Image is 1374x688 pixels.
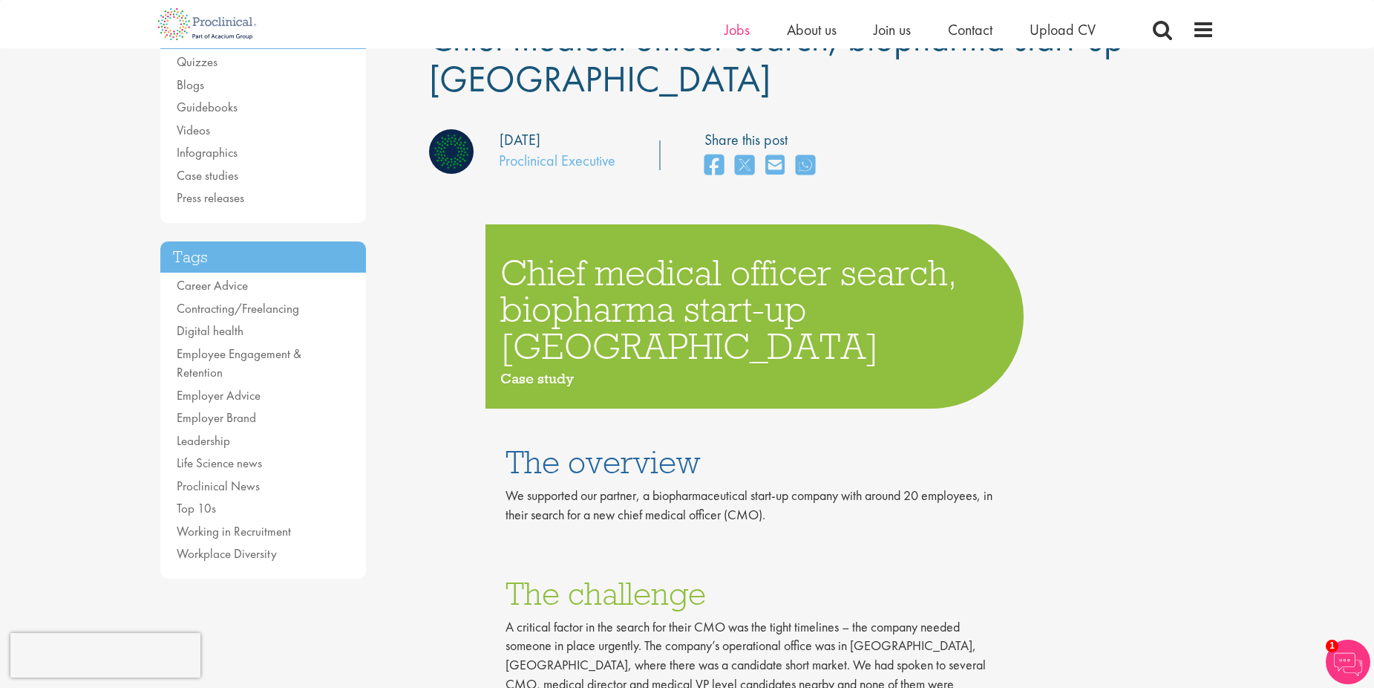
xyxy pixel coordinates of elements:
[429,14,1123,103] span: Chief medical officer search, biopharma start-up [GEOGRAPHIC_DATA]
[177,322,243,339] a: Digital health
[177,545,277,562] a: Workplace Diversity
[177,144,238,160] a: Infographics
[506,486,1007,524] p: We supported our partner, a biopharmaceutical start-up company with around 20 employees, in their...
[177,122,210,138] a: Videos
[506,446,1007,478] h1: The overview
[735,150,754,182] a: share on twitter
[724,20,750,39] a: Jobs
[499,151,615,170] a: Proclinical Executive
[796,150,815,182] a: share on whats app
[10,633,200,678] iframe: reCAPTCHA
[177,167,238,184] a: Case studies
[177,277,248,293] a: Career Advice
[500,129,540,151] div: [DATE]
[177,478,260,494] a: Proclinical News
[704,150,724,182] a: share on facebook
[177,523,291,539] a: Working in Recruitment
[177,455,262,471] a: Life Science news
[485,371,1024,386] h4: Case study
[177,345,301,381] a: Employee Engagement & Retention
[1326,640,1338,652] span: 1
[177,189,244,206] a: Press releases
[948,20,992,39] a: Contact
[177,500,216,516] a: Top 10s
[765,150,785,182] a: share on email
[177,99,238,115] a: Guidebooks
[177,387,261,403] a: Employer Advice
[429,129,474,174] img: Proclinical Executive
[787,20,837,39] a: About us
[177,300,299,317] a: Contracting/Freelancing
[874,20,911,39] a: Join us
[704,129,822,151] label: Share this post
[177,53,217,70] a: Quizzes
[1030,20,1096,39] a: Upload CV
[485,254,1024,365] h1: Chief medical officer search, biopharma start-up [GEOGRAPHIC_DATA]
[177,77,204,93] a: Blogs
[177,432,230,449] a: Leadership
[177,409,256,426] a: Employer Brand
[1326,640,1370,684] img: Chatbot
[160,241,367,273] h3: Tags
[506,577,1007,610] h1: The challenge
